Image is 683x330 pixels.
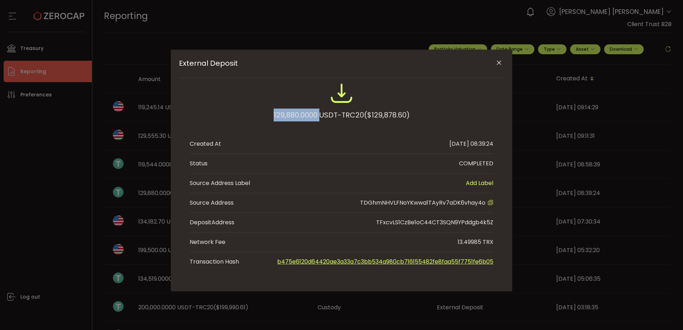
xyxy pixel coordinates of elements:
span: Source Address Label [190,179,250,187]
div: 13.49985 TRX [458,238,493,246]
iframe: Chat Widget [647,296,683,330]
div: External Deposit [171,50,512,291]
div: TFxcvLS1CzBe1oC44CT3SQN9YPddgb4k5Z [376,218,493,227]
div: [DATE] 08:39:24 [449,140,493,148]
div: Source Address [190,199,234,207]
span: Deposit [190,218,211,226]
span: TDGhmNHVLFNoYKwwa1TAyRv7aDK6vhay4o [360,199,485,207]
div: 129,880.0000 USDT-TRC20 [274,109,410,121]
div: Network Fee [190,238,225,246]
button: Close [493,57,505,69]
span: External Deposit [179,59,472,67]
span: ($129,878.60) [364,109,410,121]
a: b475e6120d64420ae3a33a7c3bb534a980cb716155482fe8faa55f7751fe6b05 [277,257,493,266]
div: COMPLETED [459,159,493,168]
div: Address [190,218,234,227]
div: Status [190,159,208,168]
div: Created At [190,140,221,148]
span: Transaction Hash [190,257,261,266]
span: Add Label [466,179,493,187]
